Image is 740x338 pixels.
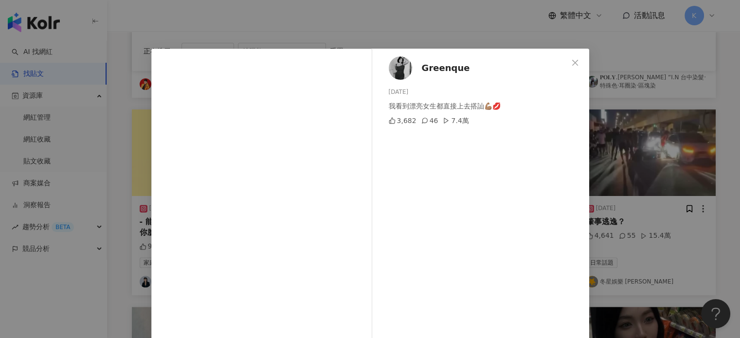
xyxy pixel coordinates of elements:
[443,115,469,126] div: 7.4萬
[571,59,579,67] span: close
[389,56,568,80] a: KOL AvatarGreenque
[565,53,585,72] button: Close
[389,88,581,97] div: [DATE]
[389,56,412,80] img: KOL Avatar
[421,115,438,126] div: 46
[389,115,416,126] div: 3,682
[422,61,470,75] span: Greenque
[389,101,581,111] div: 我看到漂亮女生都直接上去搭訕💪🏽💋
